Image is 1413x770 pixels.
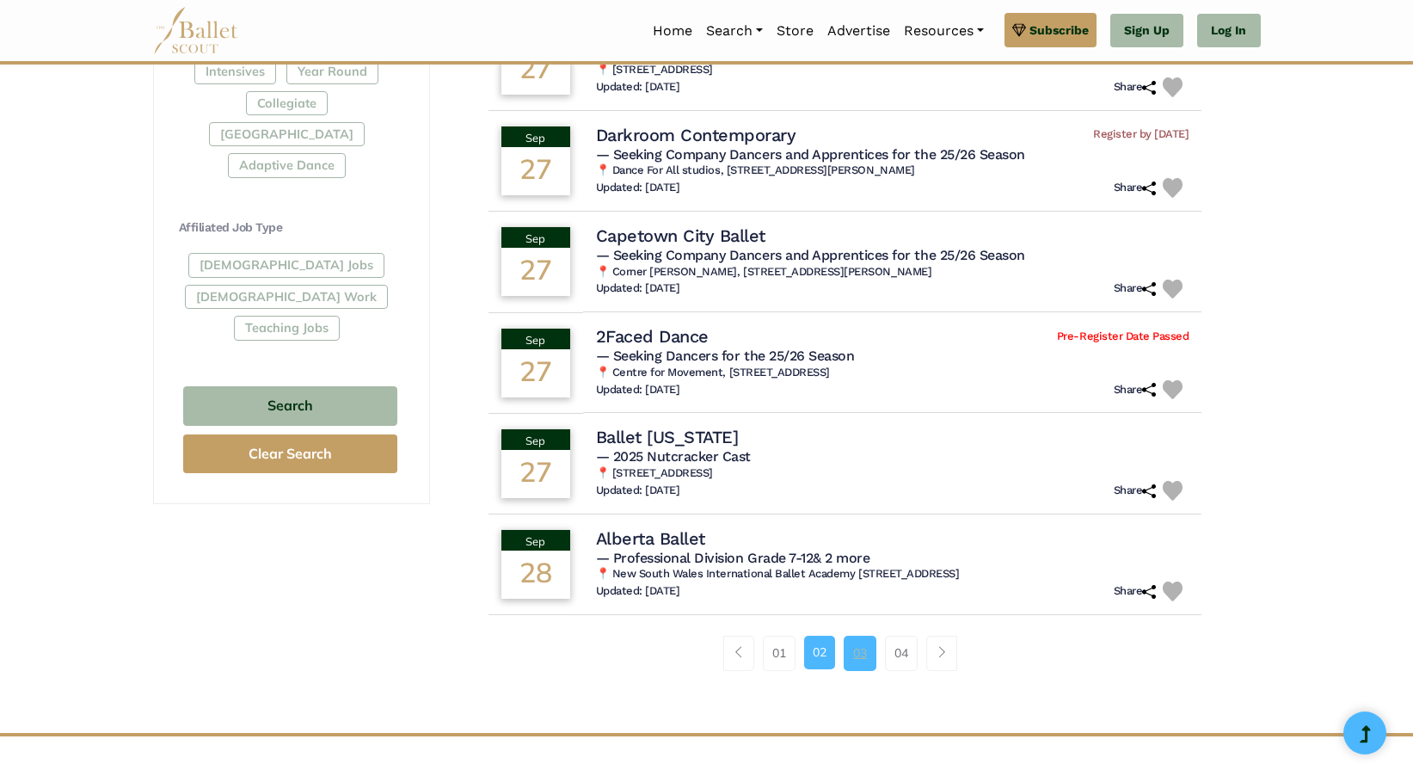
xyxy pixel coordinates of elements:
span: Pre-Register Date Passed [1057,330,1189,344]
span: — Seeking Company Dancers and Apprentices for the 25/26 Season [596,146,1025,163]
div: 27 [501,147,570,195]
a: Subscribe [1004,13,1097,47]
a: & 2 more [813,550,869,566]
div: Sep [501,126,570,147]
h6: Share [1114,80,1157,95]
span: — Seeking Company Dancers and Apprentices for the 25/26 Season [596,247,1025,263]
span: — Seeking Dancers for the 25/26 Season [596,348,855,364]
div: 27 [501,450,570,498]
span: — Professional Division Grade 7-12 [596,550,870,566]
span: — 2025 Nutcracker Cast [596,448,751,465]
h6: Share [1114,584,1157,599]
div: Sep [501,227,570,248]
h6: 📍 New South Wales International Ballet Academy [STREET_ADDRESS] [596,567,1189,582]
h6: 📍 Dance For All studios, [STREET_ADDRESS][PERSON_NAME] [596,163,1189,178]
div: 27 [501,349,570,397]
h6: Updated: [DATE] [596,584,680,599]
span: Subscribe [1029,21,1089,40]
h6: 📍 Corner [PERSON_NAME], [STREET_ADDRESS][PERSON_NAME] [596,265,1189,280]
h4: 2Faced Dance [596,325,709,348]
a: Sign Up [1110,14,1183,48]
a: Resources [897,13,991,49]
h6: Updated: [DATE] [596,484,680,498]
a: 02 [804,636,835,668]
h6: Updated: [DATE] [596,181,680,195]
div: Sep [501,329,570,349]
a: Store [770,13,820,49]
a: Advertise [820,13,897,49]
div: 28 [501,551,570,599]
nav: Page navigation example [723,636,967,670]
a: Log In [1197,14,1260,48]
span: Register by [DATE] [1093,127,1189,142]
h6: Share [1114,484,1157,498]
img: gem.svg [1012,21,1026,40]
button: Clear Search [183,434,397,473]
a: 04 [885,636,918,670]
h6: Share [1114,181,1157,195]
h6: Updated: [DATE] [596,383,680,397]
h6: Updated: [DATE] [596,80,680,95]
h6: Updated: [DATE] [596,281,680,296]
div: Sep [501,530,570,551]
div: 27 [501,248,570,296]
div: 27 [501,46,570,95]
a: 03 [844,636,876,670]
button: Search [183,386,397,427]
h6: 📍 [STREET_ADDRESS] [596,63,1189,77]
h6: 📍 [STREET_ADDRESS] [596,466,1189,481]
a: 01 [763,636,796,670]
h4: Capetown City Ballet [596,225,765,247]
h4: Ballet [US_STATE] [596,426,739,448]
a: Search [699,13,770,49]
h6: Share [1114,383,1157,397]
div: Sep [501,429,570,450]
h6: Share [1114,281,1157,296]
h4: Alberta Ballet [596,527,705,550]
a: Home [646,13,699,49]
h6: 📍 Centre for Movement, [STREET_ADDRESS] [596,366,1189,380]
h4: Darkroom Contemporary [596,124,796,146]
h4: Affiliated Job Type [179,219,402,237]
